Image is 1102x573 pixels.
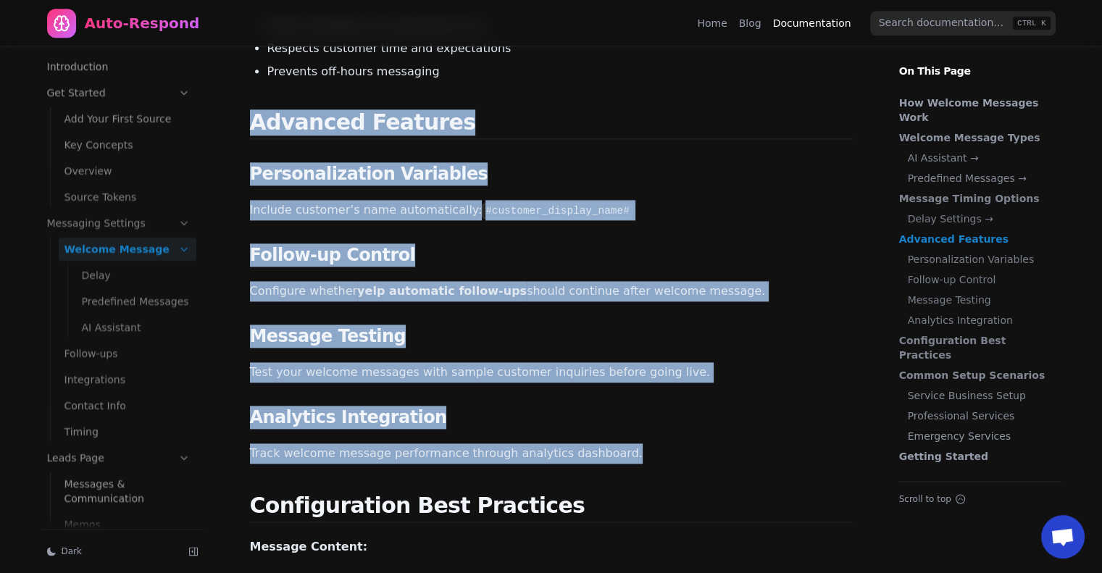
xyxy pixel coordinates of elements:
[250,162,853,185] h3: Personalization Variables
[41,81,196,104] a: Get Started
[908,151,1054,165] a: AI Assistant →
[250,243,853,267] h3: Follow-up Control
[908,293,1054,307] a: Message Testing
[41,446,196,469] a: Leads Page
[59,238,196,261] a: Welcome Message
[870,11,1056,35] input: Search documentation…
[250,406,853,429] h3: Analytics Integration
[899,333,1054,362] a: Configuration Best Practices
[908,252,1054,267] a: Personalization Variables
[250,362,853,382] p: Test your welcome messages with sample customer inquiries before going live.
[1041,515,1085,559] a: Open chat
[899,232,1054,246] a: Advanced Features
[908,212,1054,226] a: Delay Settings →
[76,290,196,313] a: Predefined Messages
[76,316,196,339] a: AI Assistant
[59,368,196,391] a: Integrations
[250,109,853,139] h2: Advanced Features
[47,9,200,38] a: Home page
[908,429,1054,443] a: Emergency Services
[899,493,1061,505] button: Scroll to top
[908,272,1054,287] a: Follow-up Control
[250,281,853,301] p: Configure whether should continue after welcome message.
[739,16,761,30] a: Blog
[250,200,853,220] p: Include customer’s name automatically:
[482,203,633,218] code: #customer_display_name#
[250,493,853,522] h2: Configuration Best Practices
[908,171,1054,185] a: Predefined Messages →
[59,159,196,183] a: Overview
[267,40,853,57] li: Respects customer time and expectations
[899,191,1054,206] a: Message Timing Options
[41,212,196,235] a: Messaging Settings
[908,409,1054,423] a: Professional Services
[697,16,727,30] a: Home
[41,541,178,561] button: Dark
[899,96,1054,125] a: How Welcome Messages Work
[773,16,851,30] a: Documentation
[908,313,1054,327] a: Analytics Integration
[59,133,196,156] a: Key Concepts
[59,107,196,130] a: Add Your First Source
[357,284,527,298] strong: yelp automatic follow-ups
[59,420,196,443] a: Timing
[899,449,1054,464] a: Getting Started
[59,394,196,417] a: Contact Info
[250,443,853,464] p: Track welcome message performance through analytics dashboard.
[908,388,1054,403] a: Service Business Setup
[76,264,196,287] a: Delay
[899,130,1054,145] a: Welcome Message Types
[183,541,204,561] button: Collapse sidebar
[267,63,853,80] li: Prevents off-hours messaging
[899,368,1054,382] a: Common Setup Scenarios
[85,13,200,33] div: Auto-Respond
[59,472,196,510] a: Messages & Communication
[250,540,368,553] strong: Message Content:
[59,342,196,365] a: Follow-ups
[250,325,853,348] h3: Message Testing
[59,185,196,209] a: Source Tokens
[59,513,196,536] a: Memos
[888,46,1073,78] p: On This Page
[41,55,196,78] a: Introduction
